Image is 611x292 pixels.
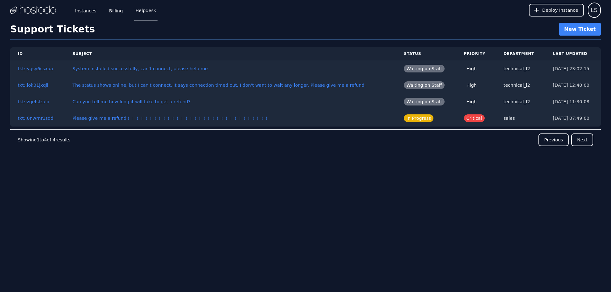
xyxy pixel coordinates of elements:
[404,81,445,89] span: Waiting on Staff
[553,98,593,105] div: [DATE] 11:30:08
[503,82,537,88] div: technical_l2
[456,47,496,60] th: Priority
[404,98,445,105] span: Waiting on Staff
[464,98,479,105] span: High
[404,114,433,122] span: In Progress
[553,115,593,121] div: [DATE] 07:49:00
[10,47,65,60] th: ID
[404,65,445,72] span: Waiting on Staff
[396,47,456,60] th: Status
[591,6,598,15] span: LS
[529,4,584,17] button: Deploy Instance
[464,81,479,89] span: High
[503,115,537,121] div: sales
[503,98,537,105] div: technical_l2
[73,116,269,121] a: Please give me a refund！！！！！！！！！！！！！！！！！！！！！！！！！！！！！！！！
[18,83,48,88] a: tkt::lok01jxqii
[37,137,39,142] span: 1
[496,47,545,60] th: Department
[44,137,47,142] span: 4
[53,137,55,142] span: 4
[10,129,601,150] nav: Pagination
[10,24,95,35] h1: Support Tickets
[464,114,485,122] span: Critical
[73,99,191,104] a: Can you tell me how long it will take to get a refund?
[18,99,49,104] a: tkt::zqefsfzalo
[73,83,366,88] a: The status shows online, but I can't connect. It says connection timed out. I don't want to wait ...
[542,7,578,13] span: Deploy Instance
[553,65,593,72] div: [DATE] 23:02:15
[571,133,593,146] button: Next
[18,66,53,71] a: tkt::ygsy6csxaa
[553,82,593,88] div: [DATE] 12:40:00
[559,23,601,36] a: New Ticket
[18,137,70,143] p: Showing to of results
[538,133,569,146] button: Previous
[464,65,479,72] span: High
[73,66,208,71] a: System installed successfully, can't connect, please help me
[588,3,601,18] button: User menu
[10,5,56,15] img: Logo
[545,47,601,60] th: Last Updated
[18,116,53,121] a: tkt::0nwrnr1sdd
[65,47,396,60] th: Subject
[503,65,537,72] div: technical_l2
